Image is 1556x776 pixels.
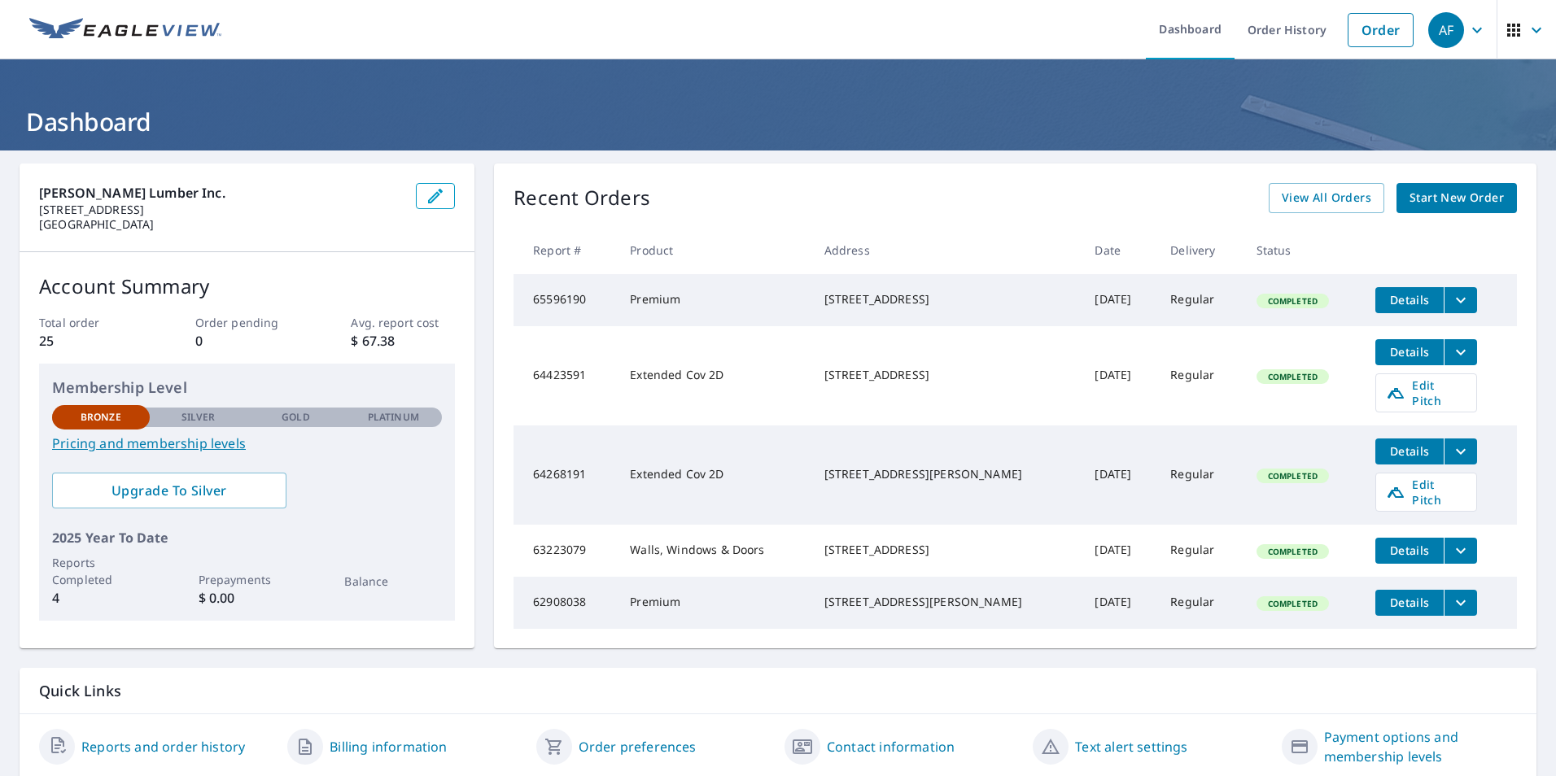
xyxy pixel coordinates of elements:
[39,203,403,217] p: [STREET_ADDRESS]
[1082,226,1157,274] th: Date
[824,466,1069,482] div: [STREET_ADDRESS][PERSON_NAME]
[1375,473,1477,512] a: Edit Pitch
[1375,339,1444,365] button: detailsBtn-64423591
[368,410,419,425] p: Platinum
[1375,438,1444,464] button: detailsBtn-64268191
[1428,12,1464,48] div: AF
[1385,543,1434,558] span: Details
[1396,183,1517,213] a: Start New Order
[39,217,403,232] p: [GEOGRAPHIC_DATA]
[1082,274,1157,326] td: [DATE]
[282,410,309,425] p: Gold
[617,525,811,577] td: Walls, Windows & Doors
[1444,339,1477,365] button: filesDropdownBtn-64423591
[1324,727,1517,766] a: Payment options and membership levels
[65,482,273,499] span: Upgrade To Silver
[1082,577,1157,629] td: [DATE]
[1258,470,1327,482] span: Completed
[617,226,811,274] th: Product
[1243,226,1363,274] th: Status
[514,577,617,629] td: 62908038
[827,737,955,756] a: Contact information
[824,542,1069,558] div: [STREET_ADDRESS]
[1258,546,1327,557] span: Completed
[1082,425,1157,525] td: [DATE]
[1157,577,1243,629] td: Regular
[824,291,1069,307] div: [STREET_ADDRESS]
[1258,598,1327,609] span: Completed
[52,588,150,608] p: 4
[52,528,442,547] p: 2025 Year To Date
[39,314,143,331] p: Total order
[617,326,811,425] td: Extended Cov 2D
[195,331,299,351] p: 0
[52,554,150,588] p: Reports Completed
[39,272,455,301] p: Account Summary
[1282,188,1371,208] span: View All Orders
[824,594,1069,610] div: [STREET_ADDRESS][PERSON_NAME]
[39,331,143,351] p: 25
[617,577,811,629] td: Premium
[52,434,442,453] a: Pricing and membership levels
[1375,373,1477,412] a: Edit Pitch
[344,573,442,590] p: Balance
[514,425,617,525] td: 64268191
[514,226,617,274] th: Report #
[1385,443,1434,459] span: Details
[1157,326,1243,425] td: Regular
[811,226,1082,274] th: Address
[1410,188,1504,208] span: Start New Order
[39,681,1517,701] p: Quick Links
[1386,477,1466,508] span: Edit Pitch
[1258,295,1327,307] span: Completed
[52,377,442,399] p: Membership Level
[39,183,403,203] p: [PERSON_NAME] Lumber Inc.
[1082,525,1157,577] td: [DATE]
[1444,538,1477,564] button: filesDropdownBtn-63223079
[81,737,245,756] a: Reports and order history
[579,737,697,756] a: Order preferences
[617,274,811,326] td: Premium
[1082,326,1157,425] td: [DATE]
[1444,590,1477,616] button: filesDropdownBtn-62908038
[181,410,216,425] p: Silver
[1444,287,1477,313] button: filesDropdownBtn-65596190
[199,588,296,608] p: $ 0.00
[1375,590,1444,616] button: detailsBtn-62908038
[514,525,617,577] td: 63223079
[330,737,447,756] a: Billing information
[195,314,299,331] p: Order pending
[1075,737,1187,756] a: Text alert settings
[1444,438,1477,464] button: filesDropdownBtn-64268191
[617,425,811,525] td: Extended Cov 2D
[1157,525,1243,577] td: Regular
[1157,274,1243,326] td: Regular
[1375,287,1444,313] button: detailsBtn-65596190
[514,274,617,326] td: 65596190
[1348,13,1414,47] a: Order
[824,367,1069,383] div: [STREET_ADDRESS]
[20,105,1536,138] h1: Dashboard
[1157,425,1243,525] td: Regular
[514,326,617,425] td: 64423591
[351,314,455,331] p: Avg. report cost
[29,18,221,42] img: EV Logo
[1258,371,1327,382] span: Completed
[351,331,455,351] p: $ 67.38
[1386,377,1466,408] span: Edit Pitch
[1269,183,1384,213] a: View All Orders
[52,473,286,508] a: Upgrade To Silver
[199,571,296,588] p: Prepayments
[81,410,121,425] p: Bronze
[1385,595,1434,610] span: Details
[1157,226,1243,274] th: Delivery
[1385,344,1434,360] span: Details
[1385,292,1434,307] span: Details
[1375,538,1444,564] button: detailsBtn-63223079
[514,183,650,213] p: Recent Orders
